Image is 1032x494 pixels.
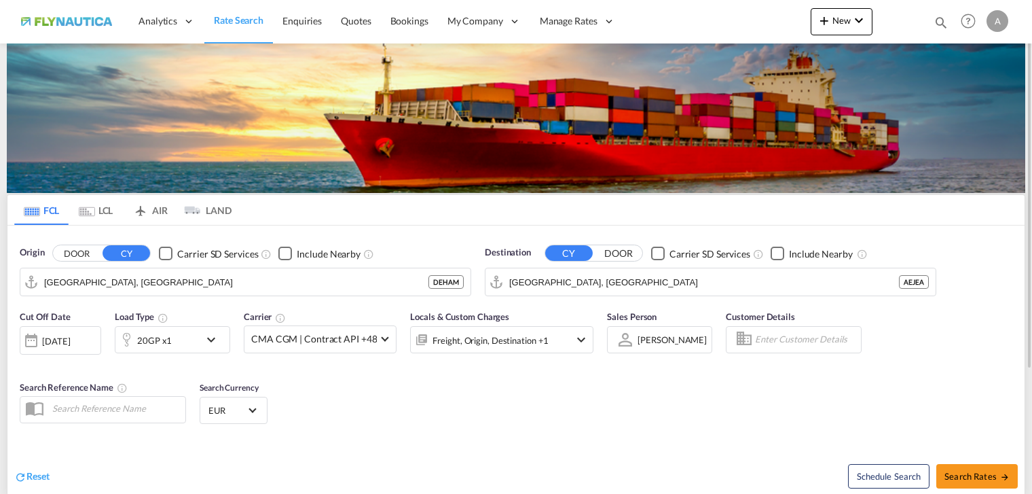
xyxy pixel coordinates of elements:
[275,313,286,323] md-icon: The selected Trucker/Carrierwill be displayed in the rate results If the rates are from another f...
[341,15,371,27] span: Quotes
[789,247,853,261] div: Include Nearby
[485,268,936,296] md-input-container: Jebel Ali, AEJEA
[899,275,929,289] div: AEJEA
[103,245,150,261] button: CY
[132,202,149,213] md-icon: icon-airplane
[20,382,128,393] span: Search Reference Name
[540,14,597,28] span: Manage Rates
[14,471,26,483] md-icon: icon-refresh
[936,464,1018,489] button: Search Ratesicon-arrow-right
[177,247,258,261] div: Carrier SD Services
[771,246,853,260] md-checkbox: Checkbox No Ink
[42,335,70,347] div: [DATE]
[753,249,764,260] md-icon: Unchecked: Search for CY (Container Yard) services for all selected carriers.Checked : Search for...
[485,246,531,260] span: Destination
[282,15,322,27] span: Enquiries
[139,14,177,28] span: Analytics
[123,195,177,225] md-tab-item: AIR
[636,330,708,349] md-select: Sales Person: Alina Iskaev
[20,246,44,260] span: Origin
[816,12,832,29] md-icon: icon-plus 400-fg
[158,313,168,323] md-icon: icon-information-outline
[755,330,857,350] input: Enter Customer Details
[432,331,549,350] div: Freight Origin Destination Factory Stuffing
[20,6,112,37] img: 9ba71a70730211f0938d81abc5cb9893.png
[1000,472,1010,482] md-icon: icon-arrow-right
[816,15,867,26] span: New
[251,332,377,346] span: CMA CGM | Contract API +48
[934,15,948,35] div: icon-magnify
[573,332,589,348] md-icon: icon-chevron-down
[410,326,593,353] div: Freight Origin Destination Factory Stuffingicon-chevron-down
[177,195,232,225] md-tab-item: LAND
[957,10,980,33] span: Help
[44,272,428,292] input: Search by Port
[20,268,471,296] md-input-container: Hamburg, DEHAM
[851,12,867,29] md-icon: icon-chevron-down
[115,311,168,322] span: Load Type
[20,353,30,371] md-datepicker: Select
[607,311,657,322] span: Sales Person
[545,245,593,261] button: CY
[857,249,868,260] md-icon: Unchecked: Ignores neighbouring ports when fetching rates.Checked : Includes neighbouring ports w...
[137,331,172,350] div: 20GP x1
[390,15,428,27] span: Bookings
[208,404,246,417] span: EUR
[14,195,232,225] md-pagination-wrapper: Use the left and right arrow keys to navigate between tabs
[595,246,642,262] button: DOOR
[944,471,1010,482] span: Search Rates
[26,470,50,482] span: Reset
[20,311,71,322] span: Cut Off Date
[363,249,374,260] md-icon: Unchecked: Ignores neighbouring ports when fetching rates.Checked : Includes neighbouring ports w...
[987,10,1008,32] div: A
[811,8,872,35] button: icon-plus 400-fgNewicon-chevron-down
[117,383,128,393] md-icon: Your search will be saved by the below given name
[638,334,707,345] div: [PERSON_NAME]
[45,398,185,419] input: Search Reference Name
[20,326,101,355] div: [DATE]
[203,332,226,348] md-icon: icon-chevron-down
[428,275,464,289] div: DEHAM
[669,247,750,261] div: Carrier SD Services
[207,400,260,420] md-select: Select Currency: € EUREuro
[69,195,123,225] md-tab-item: LCL
[848,464,929,489] button: Note: By default Schedule search will only considerorigin ports, destination ports and cut off da...
[509,272,899,292] input: Search by Port
[278,246,361,260] md-checkbox: Checkbox No Ink
[115,326,230,353] div: 20GP x1icon-chevron-down
[651,246,750,260] md-checkbox: Checkbox No Ink
[200,383,259,393] span: Search Currency
[14,470,50,484] div: icon-refreshReset
[726,311,794,322] span: Customer Details
[14,195,69,225] md-tab-item: FCL
[214,14,263,26] span: Rate Search
[244,311,286,322] span: Carrier
[957,10,987,34] div: Help
[53,246,100,262] button: DOOR
[447,14,503,28] span: My Company
[297,247,361,261] div: Include Nearby
[261,249,272,260] md-icon: Unchecked: Search for CY (Container Yard) services for all selected carriers.Checked : Search for...
[159,246,258,260] md-checkbox: Checkbox No Ink
[7,43,1025,193] img: LCL+%26+FCL+BACKGROUND.png
[410,311,509,322] span: Locals & Custom Charges
[934,15,948,30] md-icon: icon-magnify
